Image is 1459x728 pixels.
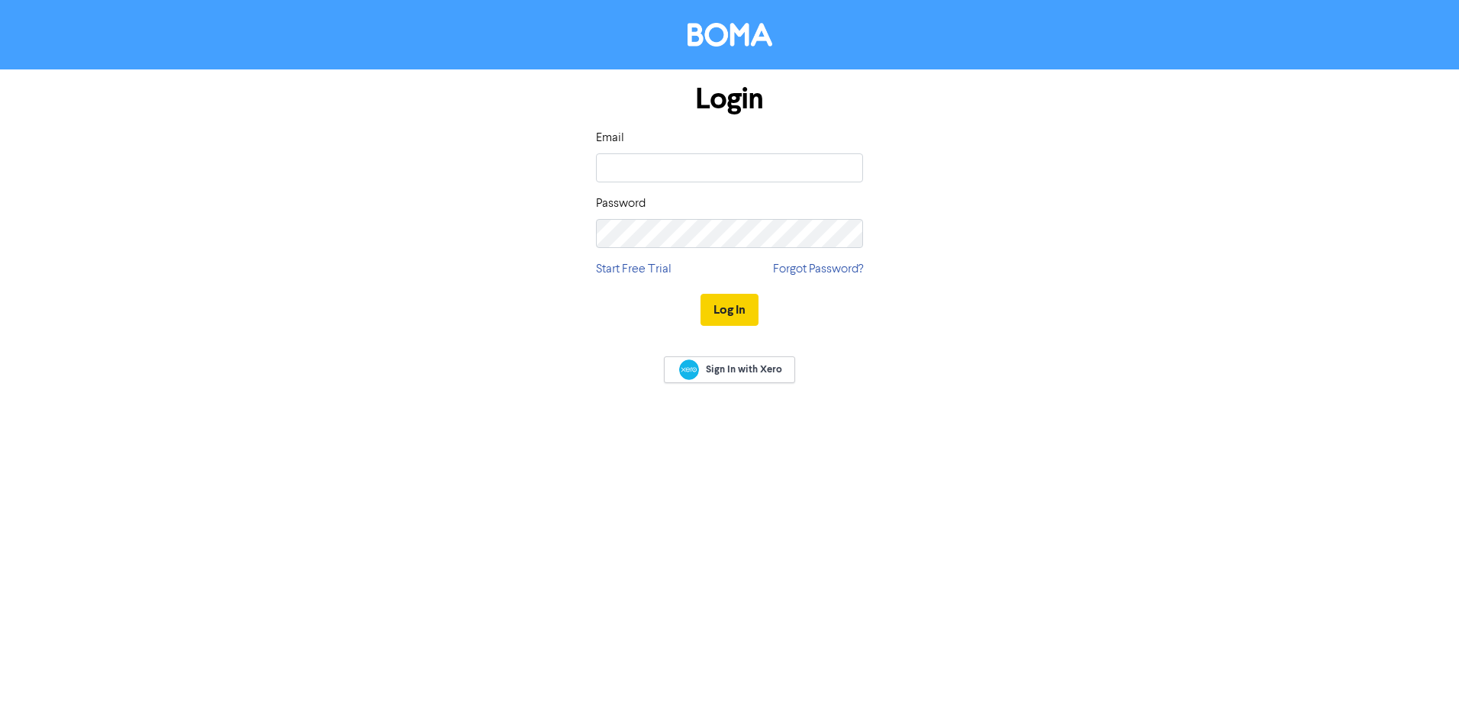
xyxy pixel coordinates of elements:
a: Sign In with Xero [664,356,795,383]
a: Forgot Password? [773,260,863,279]
h1: Login [596,82,863,117]
a: Start Free Trial [596,260,672,279]
label: Password [596,195,646,213]
img: Xero logo [679,359,699,380]
span: Sign In with Xero [706,362,782,376]
img: BOMA Logo [688,23,772,47]
label: Email [596,129,624,147]
button: Log In [701,294,758,326]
